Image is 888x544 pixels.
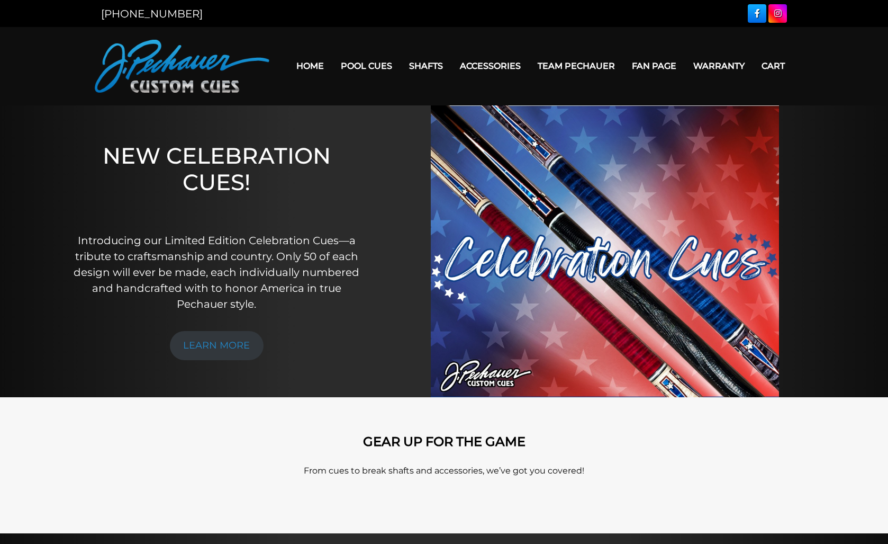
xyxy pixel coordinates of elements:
[288,52,332,79] a: Home
[363,434,525,449] strong: GEAR UP FOR THE GAME
[101,7,203,20] a: [PHONE_NUMBER]
[451,52,529,79] a: Accessories
[72,142,361,218] h1: NEW CELEBRATION CUES!
[685,52,753,79] a: Warranty
[170,331,264,360] a: LEARN MORE
[623,52,685,79] a: Fan Page
[529,52,623,79] a: Team Pechauer
[753,52,793,79] a: Cart
[142,465,746,477] p: From cues to break shafts and accessories, we’ve got you covered!
[72,233,361,312] p: Introducing our Limited Edition Celebration Cues—a tribute to craftsmanship and country. Only 50 ...
[401,52,451,79] a: Shafts
[95,40,269,93] img: Pechauer Custom Cues
[332,52,401,79] a: Pool Cues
